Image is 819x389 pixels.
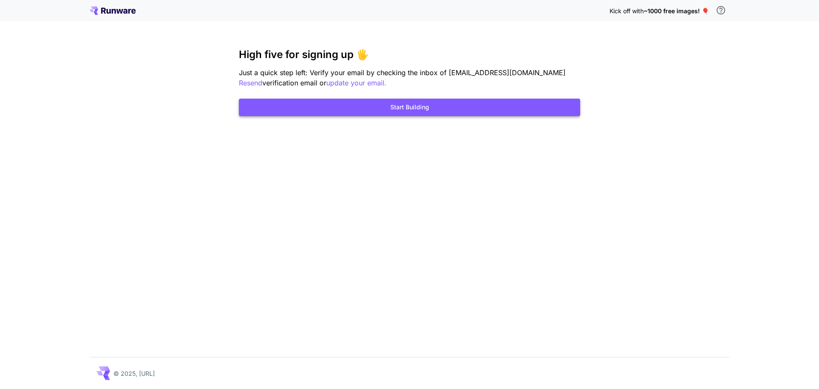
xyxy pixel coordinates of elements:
span: ~1000 free images! 🎈 [644,7,709,15]
p: © 2025, [URL] [113,369,155,378]
button: Resend [239,78,262,88]
h3: High five for signing up 🖐️ [239,49,580,61]
span: Kick off with [610,7,644,15]
span: Just a quick step left: Verify your email by checking the inbox of [EMAIL_ADDRESS][DOMAIN_NAME] [239,68,566,77]
button: Start Building [239,99,580,116]
button: update your email. [326,78,386,88]
button: In order to qualify for free credit, you need to sign up with a business email address and click ... [712,2,729,19]
span: verification email or [262,79,326,87]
